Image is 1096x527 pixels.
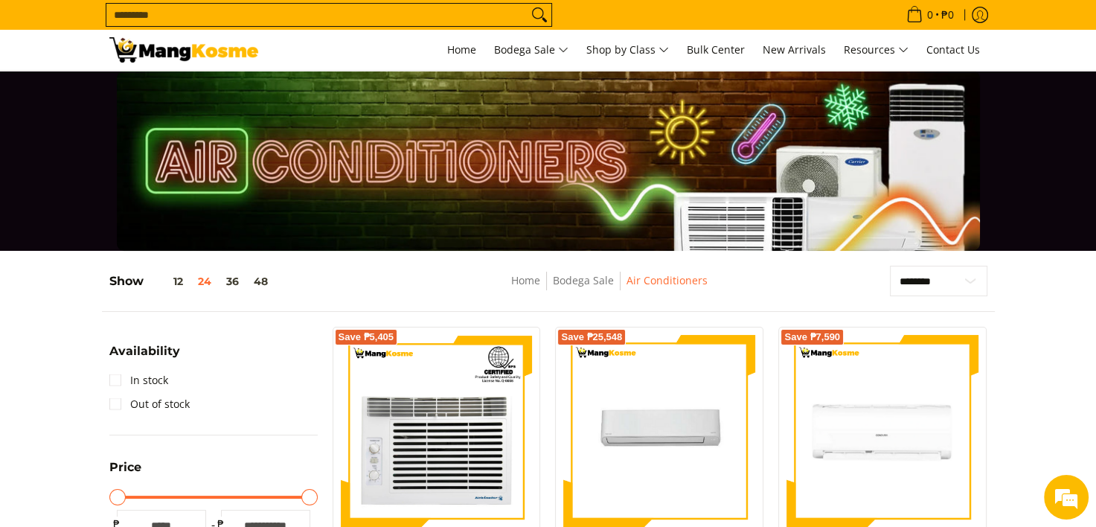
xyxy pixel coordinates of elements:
[109,368,168,392] a: In stock
[219,275,246,287] button: 36
[109,345,180,357] span: Availability
[763,42,826,57] span: New Arrivals
[786,335,978,527] img: Condura 1.00 HP Prima Split-Type Non-Inverter Air Conditioner (Class A)
[511,273,540,287] a: Home
[109,345,180,368] summary: Open
[440,30,484,70] a: Home
[246,275,275,287] button: 48
[586,41,669,60] span: Shop by Class
[919,30,987,70] a: Contact Us
[563,335,755,527] img: Toshiba 2 HP New Model Split-Type Inverter Air Conditioner (Class A)
[679,30,752,70] a: Bulk Center
[926,42,980,57] span: Contact Us
[109,461,141,473] span: Price
[487,30,576,70] a: Bodega Sale
[579,30,676,70] a: Shop by Class
[144,275,190,287] button: 12
[190,275,219,287] button: 24
[407,272,813,305] nav: Breadcrumbs
[109,392,190,416] a: Out of stock
[561,333,622,342] span: Save ₱25,548
[528,4,551,26] button: Search
[341,335,533,527] img: Kelvinator 0.75 HP Deluxe Eco, Window-Type Air Conditioner (Class A)
[109,461,141,485] summary: Open
[902,7,958,23] span: •
[755,30,833,70] a: New Arrivals
[844,41,908,60] span: Resources
[784,333,840,342] span: Save ₱7,590
[273,30,987,70] nav: Main Menu
[494,41,568,60] span: Bodega Sale
[339,333,394,342] span: Save ₱5,405
[687,42,745,57] span: Bulk Center
[553,273,614,287] a: Bodega Sale
[109,274,275,289] h5: Show
[939,10,956,20] span: ₱0
[836,30,916,70] a: Resources
[925,10,935,20] span: 0
[109,37,258,63] img: Bodega Sale Aircon l Mang Kosme: Home Appliances Warehouse Sale
[447,42,476,57] span: Home
[626,273,708,287] a: Air Conditioners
